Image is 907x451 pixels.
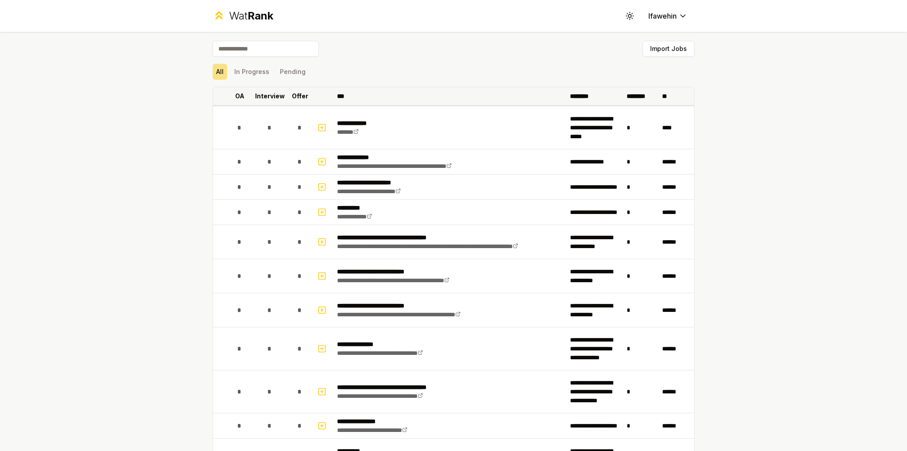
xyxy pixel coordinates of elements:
[292,92,308,101] p: Offer
[648,11,677,21] span: lfawehin
[643,41,694,57] button: Import Jobs
[255,92,285,101] p: Interview
[229,9,273,23] div: Wat
[235,92,244,101] p: OA
[231,64,273,80] button: In Progress
[213,9,273,23] a: WatRank
[213,64,227,80] button: All
[276,64,309,80] button: Pending
[641,8,694,24] button: lfawehin
[248,9,273,22] span: Rank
